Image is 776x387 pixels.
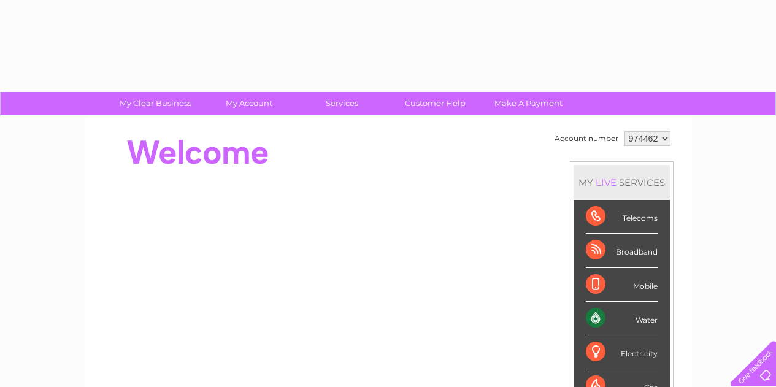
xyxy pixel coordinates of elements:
[586,234,658,267] div: Broadband
[586,302,658,335] div: Water
[291,92,393,115] a: Services
[385,92,486,115] a: Customer Help
[105,92,206,115] a: My Clear Business
[551,128,621,149] td: Account number
[586,200,658,234] div: Telecoms
[198,92,299,115] a: My Account
[586,335,658,369] div: Electricity
[593,177,619,188] div: LIVE
[586,268,658,302] div: Mobile
[478,92,579,115] a: Make A Payment
[574,165,670,200] div: MY SERVICES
